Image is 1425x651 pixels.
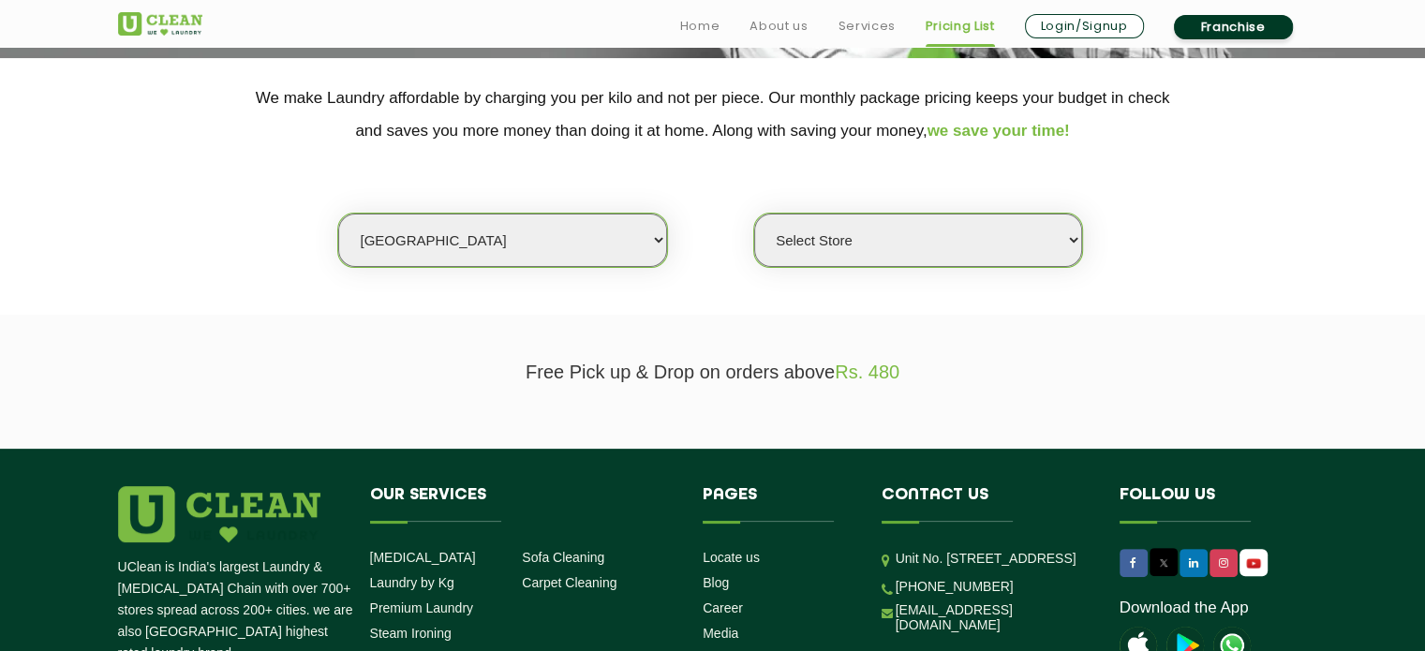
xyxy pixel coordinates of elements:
[928,122,1070,140] span: we save your time!
[1241,554,1266,573] img: UClean Laundry and Dry Cleaning
[1025,14,1144,38] a: Login/Signup
[750,15,808,37] a: About us
[882,486,1091,522] h4: Contact us
[370,626,452,641] a: Steam Ironing
[118,486,320,542] img: logo.png
[522,575,616,590] a: Carpet Cleaning
[703,575,729,590] a: Blog
[370,550,476,565] a: [MEDICAL_DATA]
[370,600,474,615] a: Premium Laundry
[926,15,995,37] a: Pricing List
[680,15,720,37] a: Home
[838,15,895,37] a: Services
[703,550,760,565] a: Locate us
[896,579,1014,594] a: [PHONE_NUMBER]
[370,486,675,522] h4: Our Services
[896,602,1091,632] a: [EMAIL_ADDRESS][DOMAIN_NAME]
[118,362,1308,383] p: Free Pick up & Drop on orders above
[370,575,454,590] a: Laundry by Kg
[1174,15,1293,39] a: Franchise
[118,81,1308,147] p: We make Laundry affordable by charging you per kilo and not per piece. Our monthly package pricin...
[703,626,738,641] a: Media
[1120,486,1284,522] h4: Follow us
[522,550,604,565] a: Sofa Cleaning
[1120,599,1249,617] a: Download the App
[896,548,1091,570] p: Unit No. [STREET_ADDRESS]
[835,362,899,382] span: Rs. 480
[118,12,202,36] img: UClean Laundry and Dry Cleaning
[703,600,743,615] a: Career
[703,486,854,522] h4: Pages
